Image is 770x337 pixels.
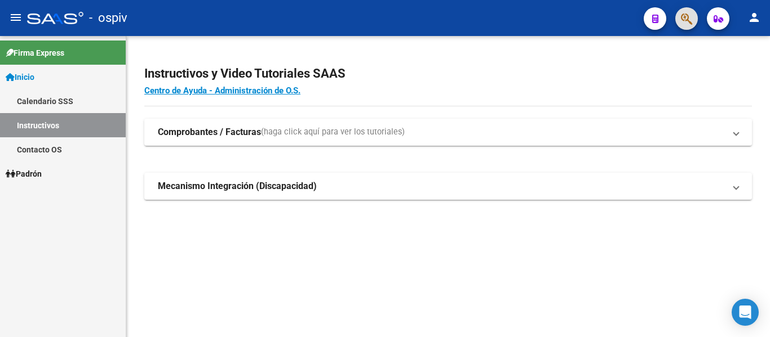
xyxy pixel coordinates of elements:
mat-icon: menu [9,11,23,24]
strong: Comprobantes / Facturas [158,126,261,138]
div: Open Intercom Messenger [732,299,759,326]
mat-icon: person [747,11,761,24]
mat-expansion-panel-header: Mecanismo Integración (Discapacidad) [144,173,752,200]
mat-expansion-panel-header: Comprobantes / Facturas(haga click aquí para ver los tutoriales) [144,119,752,146]
span: (haga click aquí para ver los tutoriales) [261,126,405,138]
a: Centro de Ayuda - Administración de O.S. [144,86,300,96]
span: Padrón [6,168,42,180]
strong: Mecanismo Integración (Discapacidad) [158,180,317,192]
span: Firma Express [6,47,64,59]
span: - ospiv [89,6,127,30]
span: Inicio [6,71,34,83]
h2: Instructivos y Video Tutoriales SAAS [144,63,752,84]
